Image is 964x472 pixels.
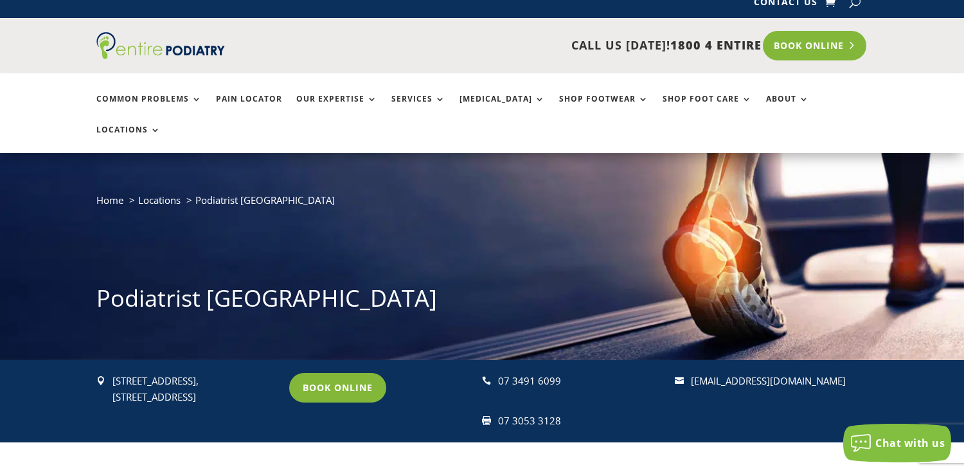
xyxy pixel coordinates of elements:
[498,413,663,430] div: 07 3053 3128
[195,194,335,206] span: Podiatrist [GEOGRAPHIC_DATA]
[498,373,663,390] div: 07 3491 6099
[691,374,846,387] a: [EMAIL_ADDRESS][DOMAIN_NAME]
[96,376,105,385] span: 
[663,95,752,122] a: Shop Foot Care
[675,376,684,385] span: 
[96,125,161,153] a: Locations
[482,376,491,385] span: 
[96,282,868,321] h1: Podiatrist [GEOGRAPHIC_DATA]
[289,373,386,403] a: Book Online
[96,194,123,206] a: Home
[460,95,545,122] a: [MEDICAL_DATA]
[96,32,225,59] img: logo (1)
[274,37,762,54] p: CALL US [DATE]!
[216,95,282,122] a: Pain Locator
[96,192,868,218] nav: breadcrumb
[670,37,762,53] span: 1800 4 ENTIRE
[559,95,648,122] a: Shop Footwear
[763,31,866,60] a: Book Online
[843,424,951,462] button: Chat with us
[138,194,181,206] a: Locations
[482,416,491,425] span: 
[96,49,225,62] a: Entire Podiatry
[391,95,445,122] a: Services
[875,436,945,450] span: Chat with us
[296,95,377,122] a: Our Expertise
[96,95,202,122] a: Common Problems
[112,373,278,406] p: [STREET_ADDRESS], [STREET_ADDRESS]
[766,95,809,122] a: About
